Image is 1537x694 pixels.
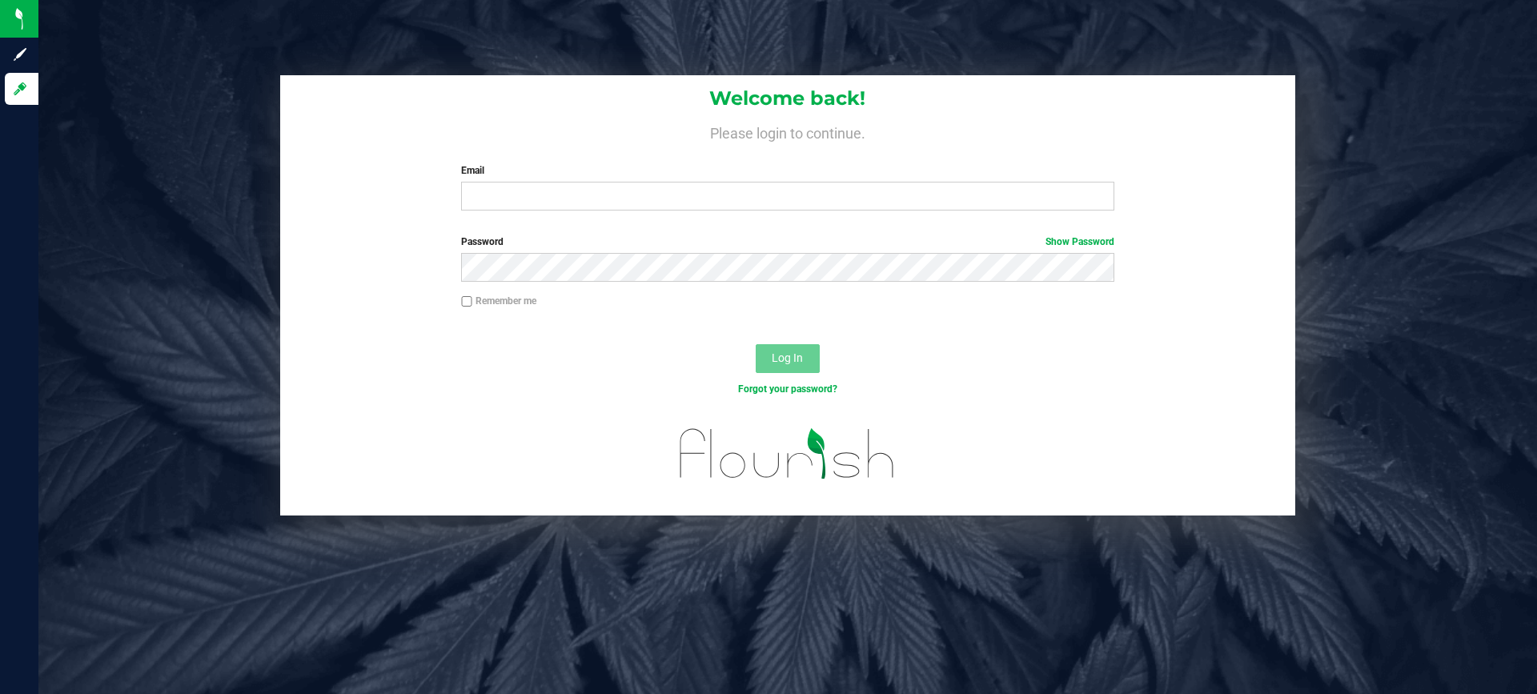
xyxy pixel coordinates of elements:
[738,383,837,395] a: Forgot your password?
[461,236,504,247] span: Password
[461,294,536,308] label: Remember me
[756,344,820,373] button: Log In
[280,122,1295,141] h4: Please login to continue.
[12,46,28,62] inline-svg: Sign up
[461,163,1114,178] label: Email
[660,413,914,495] img: flourish_logo.svg
[772,351,803,364] span: Log In
[1045,236,1114,247] a: Show Password
[461,296,472,307] input: Remember me
[280,88,1295,109] h1: Welcome back!
[12,81,28,97] inline-svg: Log in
